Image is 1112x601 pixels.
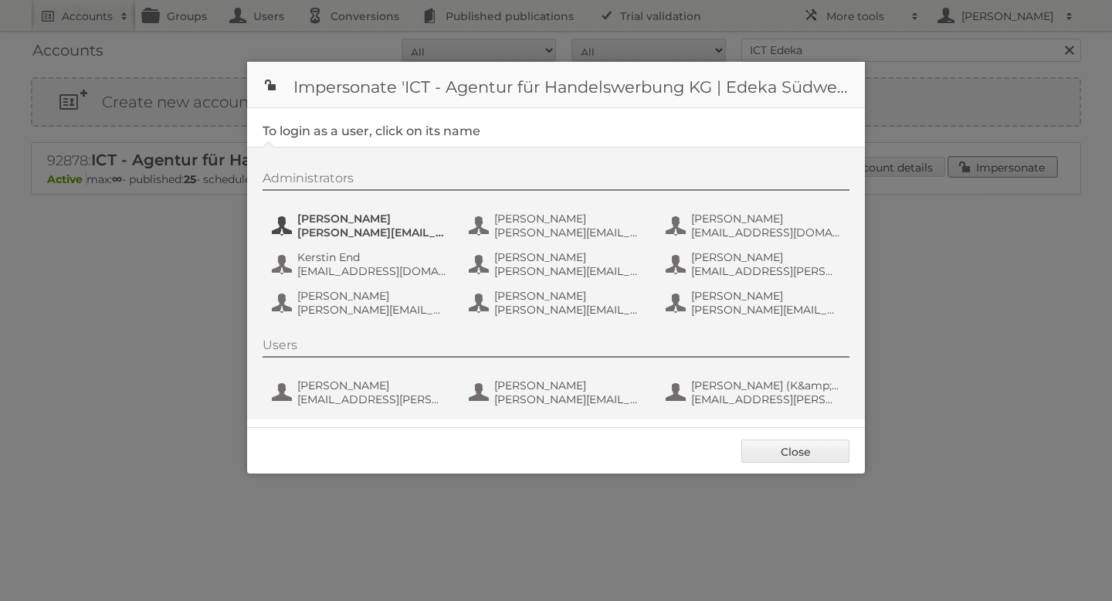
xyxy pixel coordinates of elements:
span: [PERSON_NAME] [494,212,644,226]
button: [PERSON_NAME] [PERSON_NAME][EMAIL_ADDRESS][PERSON_NAME][DOMAIN_NAME] [270,287,452,318]
button: [PERSON_NAME] [EMAIL_ADDRESS][PERSON_NAME][DOMAIN_NAME] [270,377,452,408]
span: [PERSON_NAME][EMAIL_ADDRESS][PERSON_NAME][DOMAIN_NAME] [494,226,644,239]
span: [PERSON_NAME][EMAIL_ADDRESS][PERSON_NAME][DOMAIN_NAME] [297,303,447,317]
span: [PERSON_NAME] [691,250,841,264]
span: [PERSON_NAME][EMAIL_ADDRESS][PERSON_NAME][DOMAIN_NAME] [494,392,644,406]
span: [PERSON_NAME] (K&amp;D) [691,379,841,392]
legend: To login as a user, click on its name [263,124,480,138]
button: [PERSON_NAME] [PERSON_NAME][EMAIL_ADDRESS][PERSON_NAME][DOMAIN_NAME] [467,210,649,241]
button: Kerstin End [EMAIL_ADDRESS][DOMAIN_NAME] [270,249,452,280]
span: [EMAIL_ADDRESS][DOMAIN_NAME] [691,226,841,239]
span: [PERSON_NAME] [691,212,841,226]
span: [EMAIL_ADDRESS][PERSON_NAME][DOMAIN_NAME] [691,264,841,278]
span: [PERSON_NAME] [494,289,644,303]
button: [PERSON_NAME] [EMAIL_ADDRESS][PERSON_NAME][DOMAIN_NAME] [664,249,846,280]
span: [PERSON_NAME] [691,289,841,303]
span: [PERSON_NAME][EMAIL_ADDRESS][PERSON_NAME][DOMAIN_NAME] [494,264,644,278]
div: Users [263,338,849,358]
span: [PERSON_NAME][EMAIL_ADDRESS][PERSON_NAME][DOMAIN_NAME] [297,226,447,239]
button: [PERSON_NAME] (K&amp;D) [EMAIL_ADDRESS][PERSON_NAME][DOMAIN_NAME] [664,377,846,408]
div: Administrators [263,171,849,191]
button: [PERSON_NAME] [PERSON_NAME][EMAIL_ADDRESS][PERSON_NAME][DOMAIN_NAME] [270,210,452,241]
span: [PERSON_NAME] [297,212,447,226]
span: [PERSON_NAME] [494,250,644,264]
h1: Impersonate 'ICT - Agentur für Handelswerbung KG | Edeka Südwest' [247,62,865,108]
span: [PERSON_NAME][EMAIL_ADDRESS][PERSON_NAME][DOMAIN_NAME] [691,303,841,317]
button: [PERSON_NAME] [PERSON_NAME][EMAIL_ADDRESS][PERSON_NAME][DOMAIN_NAME] [467,249,649,280]
button: [PERSON_NAME] [PERSON_NAME][EMAIL_ADDRESS][PERSON_NAME][DOMAIN_NAME] [467,377,649,408]
span: Kerstin End [297,250,447,264]
a: Close [741,440,849,463]
button: [PERSON_NAME] [PERSON_NAME][EMAIL_ADDRESS][PERSON_NAME][DOMAIN_NAME] [664,287,846,318]
span: [EMAIL_ADDRESS][PERSON_NAME][DOMAIN_NAME] [297,392,447,406]
button: [PERSON_NAME] [EMAIL_ADDRESS][DOMAIN_NAME] [664,210,846,241]
span: [PERSON_NAME] [297,379,447,392]
span: [PERSON_NAME][EMAIL_ADDRESS][PERSON_NAME][DOMAIN_NAME] [494,303,644,317]
span: [PERSON_NAME] [297,289,447,303]
span: [EMAIL_ADDRESS][PERSON_NAME][DOMAIN_NAME] [691,392,841,406]
span: [EMAIL_ADDRESS][DOMAIN_NAME] [297,264,447,278]
button: [PERSON_NAME] [PERSON_NAME][EMAIL_ADDRESS][PERSON_NAME][DOMAIN_NAME] [467,287,649,318]
span: [PERSON_NAME] [494,379,644,392]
